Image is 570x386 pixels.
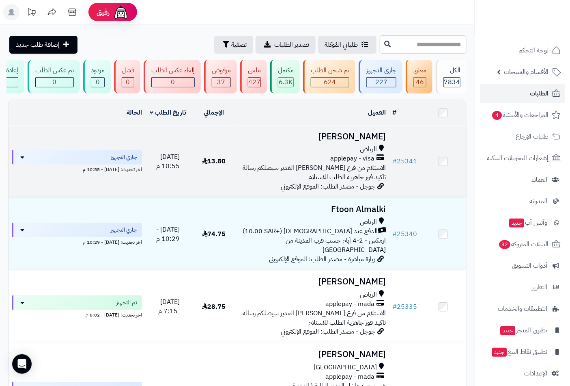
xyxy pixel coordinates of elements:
[504,66,548,78] span: الأقسام والمنتجات
[392,156,417,166] a: #25341
[171,77,175,87] span: 0
[269,254,375,264] span: زيارة مباشرة - مصدر الطلب: الموقع الإلكتروني
[480,234,565,254] a: السلات المتروكة32
[360,290,377,299] span: الرياض
[325,40,358,50] span: طلباتي المُوكلة
[96,77,100,87] span: 0
[256,36,316,54] a: تصدير الطلبات
[301,60,357,93] a: تم شحن الطلب 624
[434,60,468,93] a: الكل7834
[314,363,377,372] span: [GEOGRAPHIC_DATA]
[368,108,386,117] a: العميل
[202,60,239,93] a: مرفوض 37
[480,105,565,125] a: المراجعات والأسئلة4
[217,77,226,87] span: 37
[480,213,565,232] a: وآتس آبجديد
[111,226,137,234] span: جاري التجهيز
[480,278,565,297] a: التقارير
[480,127,565,146] a: طلبات الإرجاع
[367,78,396,87] div: 227
[311,78,349,87] div: 624
[240,205,386,214] h3: Ftoon Almalki
[35,66,74,75] div: تم عكس الطلب
[202,229,226,239] span: 74.75
[318,36,376,54] a: طلباتي المُوكلة
[91,66,105,75] div: مردود
[392,229,397,239] span: #
[122,66,134,75] div: فشل
[360,217,377,227] span: الرياض
[480,299,565,319] a: التطبيقات والخدمات
[413,66,426,75] div: معلق
[404,60,434,93] a: معلق 46
[116,299,137,307] span: تم التجهيز
[122,78,134,87] div: 0
[532,282,547,293] span: التقارير
[480,148,565,168] a: إشعارات التحويلات البنكية
[325,372,374,382] span: applepay - mada
[22,4,42,22] a: تحديثات المنصة
[248,78,260,87] div: 427
[278,78,293,87] div: 6287
[499,240,510,249] span: 32
[248,66,261,75] div: ملغي
[269,60,301,93] a: مكتمل 6.3K
[491,109,548,121] span: المراجعات والأسئلة
[156,225,180,244] span: [DATE] - 10:29 م
[515,20,562,37] img: logo-2.png
[530,88,548,99] span: الطلبات
[214,36,253,54] button: تصفية
[508,217,547,228] span: وآتس آب
[443,66,460,75] div: الكل
[416,77,424,87] span: 46
[156,297,180,316] span: [DATE] - 7:15 م
[357,60,404,93] a: جاري التجهيز 227
[392,302,417,312] a: #25335
[492,111,502,120] span: 4
[480,256,565,275] a: أدوات التسويق
[12,354,32,374] div: Open Intercom Messenger
[392,229,417,239] a: #25340
[12,165,142,173] div: اخر تحديث: [DATE] - 10:55 م
[487,152,548,164] span: إشعارات التحويلات البنكية
[156,152,180,171] span: [DATE] - 10:55 م
[97,7,110,17] span: رفيق
[444,77,460,87] span: 7834
[330,154,374,163] span: applepay - visa
[311,66,349,75] div: تم شحن الطلب
[366,66,396,75] div: جاري التجهيز
[112,60,142,93] a: فشل 0
[126,77,130,87] span: 0
[53,77,57,87] span: 0
[480,84,565,103] a: الطلبات
[492,348,507,357] span: جديد
[524,368,547,379] span: الإعدادات
[204,108,224,117] a: الإجمالي
[491,346,547,358] span: تطبيق نقاط البيع
[274,40,309,50] span: تصدير الطلبات
[512,260,547,271] span: أدوات التسويق
[240,350,386,359] h3: [PERSON_NAME]
[279,77,293,87] span: 6.3K
[480,170,565,189] a: العملاء
[202,156,226,166] span: 13.80
[392,302,397,312] span: #
[498,239,548,250] span: السلات المتروكة
[12,237,142,246] div: اخر تحديث: [DATE] - 10:29 م
[529,195,547,207] span: المدونة
[360,145,377,154] span: الرياض
[500,326,515,335] span: جديد
[113,4,129,20] img: ai-face.png
[9,36,77,54] a: إضافة طلب جديد
[26,60,82,93] a: تم عكس الطلب 0
[243,227,378,236] span: الدفع عند [DEMOGRAPHIC_DATA] (+10.00 SAR)
[518,45,548,56] span: لوحة التحكم
[243,163,386,182] span: الاستلام من فرع [PERSON_NAME] الغدير سيصلكم رسالة تاكيد فور جاهزية الطلب للاستلام
[480,364,565,383] a: الإعدادات
[375,77,387,87] span: 227
[286,236,386,255] span: ارمكس - 2-4 أيام حسب قرب المدينة من [GEOGRAPHIC_DATA]
[82,60,112,93] a: مردود 0
[325,299,374,309] span: applepay - mada
[240,277,386,286] h3: [PERSON_NAME]
[531,174,547,185] span: العملاء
